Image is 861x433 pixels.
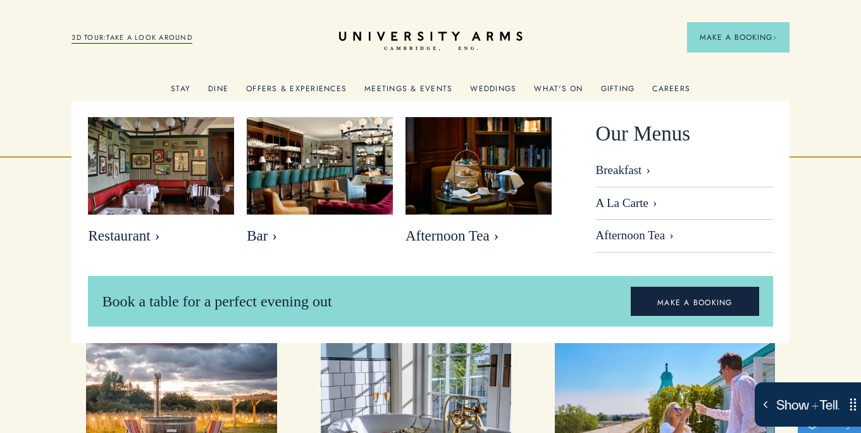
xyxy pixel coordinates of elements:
[88,117,234,251] a: image-bebfa3899fb04038ade422a89983545adfd703f7-2500x1667-jpg Restaurant
[596,163,773,187] a: Breakfast
[596,187,773,220] a: A La Carte
[406,117,552,215] img: image-eb2e3df6809416bccf7066a54a890525e7486f8d-2500x1667-jpg
[246,84,347,101] a: Offers & Experiences
[71,32,192,44] a: 3D TOUR:TAKE A LOOK AROUND
[534,84,583,101] a: What's On
[339,32,523,51] a: Home
[700,32,777,43] span: Make a Booking
[406,117,552,251] a: image-eb2e3df6809416bccf7066a54a890525e7486f8d-2500x1667-jpg Afternoon Tea
[601,84,635,101] a: Gifting
[772,35,777,40] img: Arrow icon
[208,84,228,101] a: Dine
[364,84,452,101] a: Meetings & Events
[652,84,690,101] a: Careers
[596,220,773,253] a: Afternoon Tea
[631,287,759,316] a: MAKE A BOOKING
[247,117,393,215] img: image-b49cb22997400f3f08bed174b2325b8c369ebe22-8192x5461-jpg
[687,22,790,53] button: Make a BookingArrow icon
[88,117,234,215] img: image-bebfa3899fb04038ade422a89983545adfd703f7-2500x1667-jpg
[88,227,234,245] span: Restaurant
[470,84,516,101] a: Weddings
[406,227,552,245] span: Afternoon Tea
[171,84,190,101] a: Stay
[596,117,690,151] span: Our Menus
[102,293,331,310] span: Book a table for a perfect evening out
[247,227,393,245] span: Bar
[247,117,393,251] a: image-b49cb22997400f3f08bed174b2325b8c369ebe22-8192x5461-jpg Bar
